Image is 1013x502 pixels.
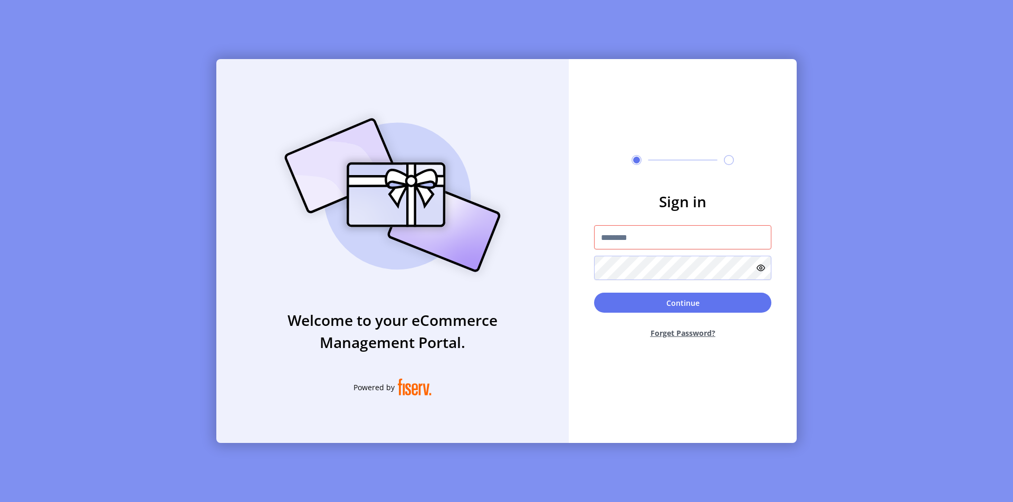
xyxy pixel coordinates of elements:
[594,319,771,347] button: Forget Password?
[216,309,569,353] h3: Welcome to your eCommerce Management Portal.
[269,107,517,284] img: card_Illustration.svg
[594,190,771,213] h3: Sign in
[594,293,771,313] button: Continue
[353,382,395,393] span: Powered by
